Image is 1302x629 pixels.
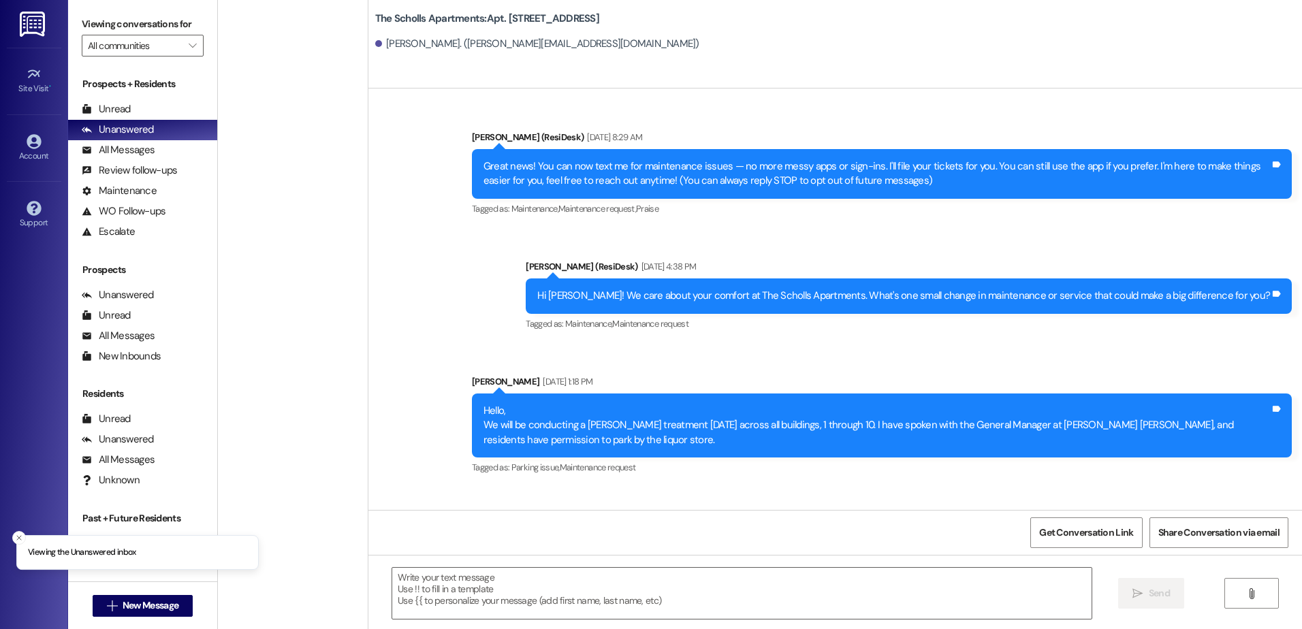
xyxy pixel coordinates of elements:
[584,130,642,144] div: [DATE] 8:29 AM
[7,130,61,167] a: Account
[483,404,1270,447] div: Hello, We will be conducting a [PERSON_NAME] treatment [DATE] across all buildings, 1 through 10....
[472,130,1292,149] div: [PERSON_NAME] (ResiDesk)
[82,143,155,157] div: All Messages
[472,457,1292,477] div: Tagged as:
[28,547,136,559] p: Viewing the Unanswered inbox
[82,288,154,302] div: Unanswered
[82,473,140,487] div: Unknown
[82,204,165,219] div: WO Follow-ups
[82,453,155,467] div: All Messages
[82,184,157,198] div: Maintenance
[612,318,688,329] span: Maintenance request
[82,163,177,178] div: Review follow-ups
[68,387,217,401] div: Residents
[1039,526,1133,540] span: Get Conversation Link
[82,14,204,35] label: Viewing conversations for
[82,102,131,116] div: Unread
[511,203,558,214] span: Maintenance ,
[82,349,161,364] div: New Inbounds
[526,259,1292,278] div: [PERSON_NAME] (ResiDesk)
[375,37,699,51] div: [PERSON_NAME]. ([PERSON_NAME][EMAIL_ADDRESS][DOMAIN_NAME])
[472,199,1292,219] div: Tagged as:
[49,82,51,91] span: •
[82,225,135,239] div: Escalate
[1132,588,1143,599] i: 
[1149,517,1288,548] button: Share Conversation via email
[483,159,1270,189] div: Great news! You can now text me for maintenance issues — no more messy apps or sign-ins. I'll fil...
[511,462,560,473] span: Parking issue ,
[537,289,1270,303] div: Hi [PERSON_NAME]! We care about your comfort at The Scholls Apartments. What's one small change i...
[12,531,26,545] button: Close toast
[375,12,599,26] b: The Scholls Apartments: Apt. [STREET_ADDRESS]
[565,318,612,329] span: Maintenance ,
[560,462,636,473] span: Maintenance request
[7,197,61,233] a: Support
[68,77,217,91] div: Prospects + Residents
[558,203,636,214] span: Maintenance request ,
[1118,578,1184,609] button: Send
[123,598,178,613] span: New Message
[636,203,658,214] span: Praise
[88,35,182,57] input: All communities
[68,511,217,526] div: Past + Future Residents
[82,123,154,137] div: Unanswered
[189,40,196,51] i: 
[20,12,48,37] img: ResiDesk Logo
[7,63,61,99] a: Site Visit •
[1149,586,1170,600] span: Send
[68,263,217,277] div: Prospects
[82,329,155,343] div: All Messages
[539,374,592,389] div: [DATE] 1:18 PM
[93,595,193,617] button: New Message
[1158,526,1280,540] span: Share Conversation via email
[472,374,1292,393] div: [PERSON_NAME]
[82,432,154,447] div: Unanswered
[638,259,697,274] div: [DATE] 4:38 PM
[82,412,131,426] div: Unread
[107,600,117,611] i: 
[1030,517,1142,548] button: Get Conversation Link
[82,308,131,323] div: Unread
[1246,588,1256,599] i: 
[526,314,1292,334] div: Tagged as:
